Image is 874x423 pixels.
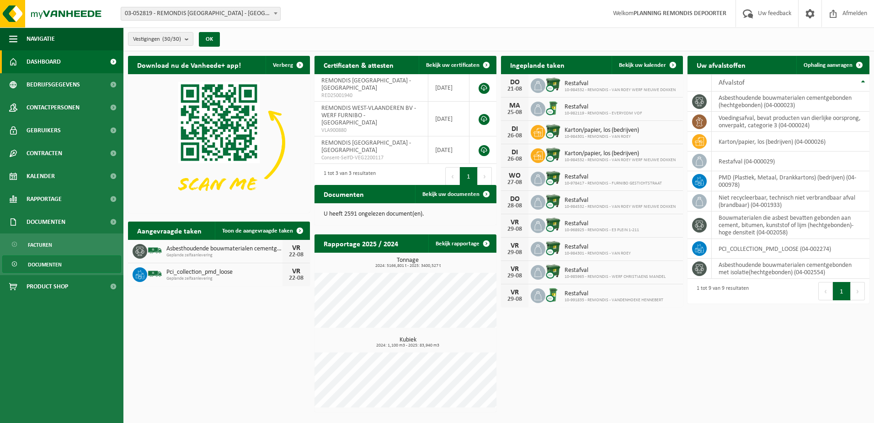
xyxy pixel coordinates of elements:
span: Facturen [28,236,52,254]
img: BL-SO-LV [147,243,163,258]
span: 10-978417 - REMONDIS - FURNIBO GESTICHTSTRAAT [565,181,662,186]
img: WB-1100-CU [545,264,561,279]
div: 29-08 [506,296,524,303]
div: 1 tot 3 van 3 resultaten [319,166,376,186]
span: Consent-SelfD-VEG2200117 [321,154,421,162]
div: 27-08 [506,179,524,186]
h2: Certificaten & attesten [314,56,403,74]
div: 26-08 [506,156,524,163]
span: Restafval [565,220,639,228]
span: 10-984532 - REMONDIS - VAN ROEY WERF NIEUWE DOKKEN [565,204,676,210]
div: VR [287,244,305,252]
span: Navigatie [27,27,55,50]
img: WB-1100-CU [545,170,561,186]
div: VR [506,242,524,249]
span: Ophaling aanvragen [804,62,853,68]
span: Kalender [27,165,55,188]
h2: Rapportage 2025 / 2024 [314,234,407,252]
button: Next [851,282,865,300]
td: [DATE] [428,102,469,136]
span: 10-982119 - REMONDIS - EVERYCOM VOF [565,111,642,116]
a: Bekijk uw documenten [415,185,496,203]
td: restafval (04-000029) [712,152,869,171]
button: Previous [818,282,833,300]
div: 22-08 [287,275,305,282]
button: Vestigingen(30/30) [128,32,193,46]
span: 2024: 1,100 m3 - 2025: 83,940 m3 [319,343,496,348]
h2: Download nu de Vanheede+ app! [128,56,250,74]
button: Verberg [266,56,309,74]
span: Pci_collection_pmd_loose [166,269,282,276]
span: Afvalstof [719,79,745,87]
span: Restafval [565,244,631,251]
button: 1 [460,167,478,185]
div: 28-08 [506,203,524,209]
a: Documenten [2,255,121,273]
td: PMD (Plastiek, Metaal, Drankkartons) (bedrijven) (04-000978) [712,171,869,191]
h2: Documenten [314,185,373,203]
a: Bekijk rapportage [428,234,496,253]
img: WB-1100-CU [545,194,561,209]
div: 22-08 [287,252,305,258]
div: DI [506,125,524,133]
div: 21-08 [506,86,524,92]
div: VR [506,266,524,273]
div: 29-08 [506,226,524,233]
img: WB-1100-CU [545,217,561,233]
span: Contracten [27,142,62,165]
td: asbesthoudende bouwmaterialen cementgebonden met isolatie(hechtgebonden) (04-002554) [712,259,869,279]
span: Karton/papier, los (bedrijven) [565,150,676,157]
span: 03-052819 - REMONDIS WEST-VLAANDEREN - OOSTENDE [121,7,280,20]
span: Bekijk uw certificaten [426,62,480,68]
span: Dashboard [27,50,61,73]
span: Bedrijfsgegevens [27,73,80,96]
div: MA [506,102,524,109]
div: VR [506,219,524,226]
span: Geplande zelfaanlevering [166,253,282,258]
span: 10-985965 - REMONDIS - WERF CHRISTIAENS MANDEL [565,274,666,280]
td: [DATE] [428,74,469,102]
span: Gebruikers [27,119,61,142]
span: Restafval [565,103,642,111]
a: Bekijk uw certificaten [419,56,496,74]
button: OK [199,32,220,47]
div: 26-08 [506,133,524,139]
td: [DATE] [428,136,469,164]
span: Geplande zelfaanlevering [166,276,282,282]
count: (30/30) [162,36,181,42]
div: 29-08 [506,249,524,256]
span: 10-984532 - REMONDIS - VAN ROEY WERF NIEUWE DOKKEN [565,87,676,93]
img: WB-1100-CU [545,77,561,92]
span: 10-984301 - REMONDIS - VAN ROEY [565,251,631,256]
td: karton/papier, los (bedrijven) (04-000026) [712,132,869,152]
td: asbesthoudende bouwmaterialen cementgebonden (hechtgebonden) (04-000023) [712,92,869,112]
img: WB-1100-CU [545,147,561,163]
span: REMONDIS [GEOGRAPHIC_DATA] - [GEOGRAPHIC_DATA] [321,77,411,92]
span: Restafval [565,197,676,204]
span: Bekijk uw documenten [422,191,480,197]
td: niet recycleerbaar, technisch niet verbrandbaar afval (brandbaar) (04-001933) [712,191,869,211]
a: Toon de aangevraagde taken [215,222,309,240]
span: Restafval [565,267,666,274]
button: Previous [445,167,460,185]
span: Product Shop [27,275,68,298]
h3: Kubiek [319,337,496,348]
span: Vestigingen [133,33,181,46]
div: 29-08 [506,273,524,279]
h2: Aangevraagde taken [128,222,211,239]
td: PCI_COLLECTION_PMD_LOOSE (04-002274) [712,239,869,259]
img: Download de VHEPlus App [128,74,310,211]
div: 1 tot 9 van 9 resultaten [692,281,749,301]
span: REMONDIS [GEOGRAPHIC_DATA] - [GEOGRAPHIC_DATA] [321,140,411,154]
h3: Tonnage [319,257,496,268]
span: Toon de aangevraagde taken [222,228,293,234]
h2: Uw afvalstoffen [687,56,755,74]
span: 03-052819 - REMONDIS WEST-VLAANDEREN - OOSTENDE [121,7,281,21]
span: Documenten [27,211,65,233]
img: WB-0240-CU [545,287,561,303]
span: REMONDIS WEST-VLAANDEREN BV - WERF FURNIBO - [GEOGRAPHIC_DATA] [321,105,416,126]
div: VR [287,268,305,275]
td: voedingsafval, bevat producten van dierlijke oorsprong, onverpakt, categorie 3 (04-000024) [712,112,869,132]
img: WB-0240-CU [545,100,561,116]
a: Bekijk uw kalender [612,56,682,74]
